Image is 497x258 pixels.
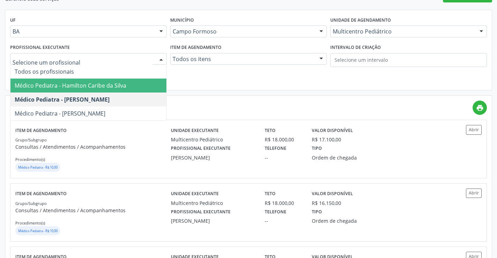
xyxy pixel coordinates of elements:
span: Campo Formoso [173,28,312,35]
small: Médico Pediatra - R$ 10,00 [18,229,58,233]
a: print [473,101,487,115]
label: Valor disponível [312,189,353,199]
div: -- [265,217,302,224]
label: Tipo [312,143,322,154]
small: Procedimento(s) [15,157,45,162]
label: Item de agendamento [15,189,67,199]
div: Ordem de chegada [312,217,372,224]
div: Multicentro Pediátrico [171,136,255,143]
label: Teto [265,189,276,199]
label: Profissional executante [10,42,70,53]
input: Selecione um profissional [13,56,152,69]
label: Profissional executante [171,143,231,154]
label: Tipo [312,207,322,218]
label: Teto [265,125,276,136]
label: Item de agendamento [170,42,221,53]
button: Abrir [466,125,482,134]
div: [PERSON_NAME] [171,217,255,224]
label: Item de agendamento [15,125,67,136]
span: BA [13,28,152,35]
span: Todos os profissionais [15,68,74,75]
button: Abrir [466,189,482,198]
label: Município [170,15,194,26]
small: Médico Pediatra - R$ 10,00 [18,165,58,170]
div: Ordem de chegada [312,154,372,161]
div: Multicentro Pediátrico [171,199,255,207]
label: Valor disponível [312,125,353,136]
span: Todos os itens [173,56,312,62]
small: Grupo/Subgrupo [15,201,47,206]
div: R$ 17.100,00 [312,136,341,143]
label: Intervalo de criação [330,42,381,53]
span: Multicentro Pediátrico [333,28,473,35]
label: Unidade executante [171,189,219,199]
span: Médico Pediatra - Hamilton Caribe da Silva [15,82,126,89]
div: -- [265,154,302,161]
label: Profissional executante [171,207,231,218]
input: Selecione um intervalo [330,53,487,67]
small: Grupo/Subgrupo [15,137,47,142]
div: [PERSON_NAME] [171,154,255,161]
p: Consultas / Atendimentos / Acompanhamentos [15,207,171,214]
small: Procedimento(s) [15,220,45,226]
label: UF [10,15,16,26]
label: Unidade de agendamento [330,15,391,26]
span: Médico Pediatra - [PERSON_NAME] [15,96,110,103]
span: Médico Pediatra - [PERSON_NAME] [15,110,105,117]
p: Consultas / Atendimentos / Acompanhamentos [15,143,171,150]
div: R$ 18.000,00 [265,199,302,207]
div: R$ 18.000,00 [265,136,302,143]
label: Telefone [265,143,286,154]
i: print [476,104,484,112]
label: Telefone [265,207,286,218]
label: Unidade executante [171,125,219,136]
div: R$ 16.150,00 [312,199,341,207]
